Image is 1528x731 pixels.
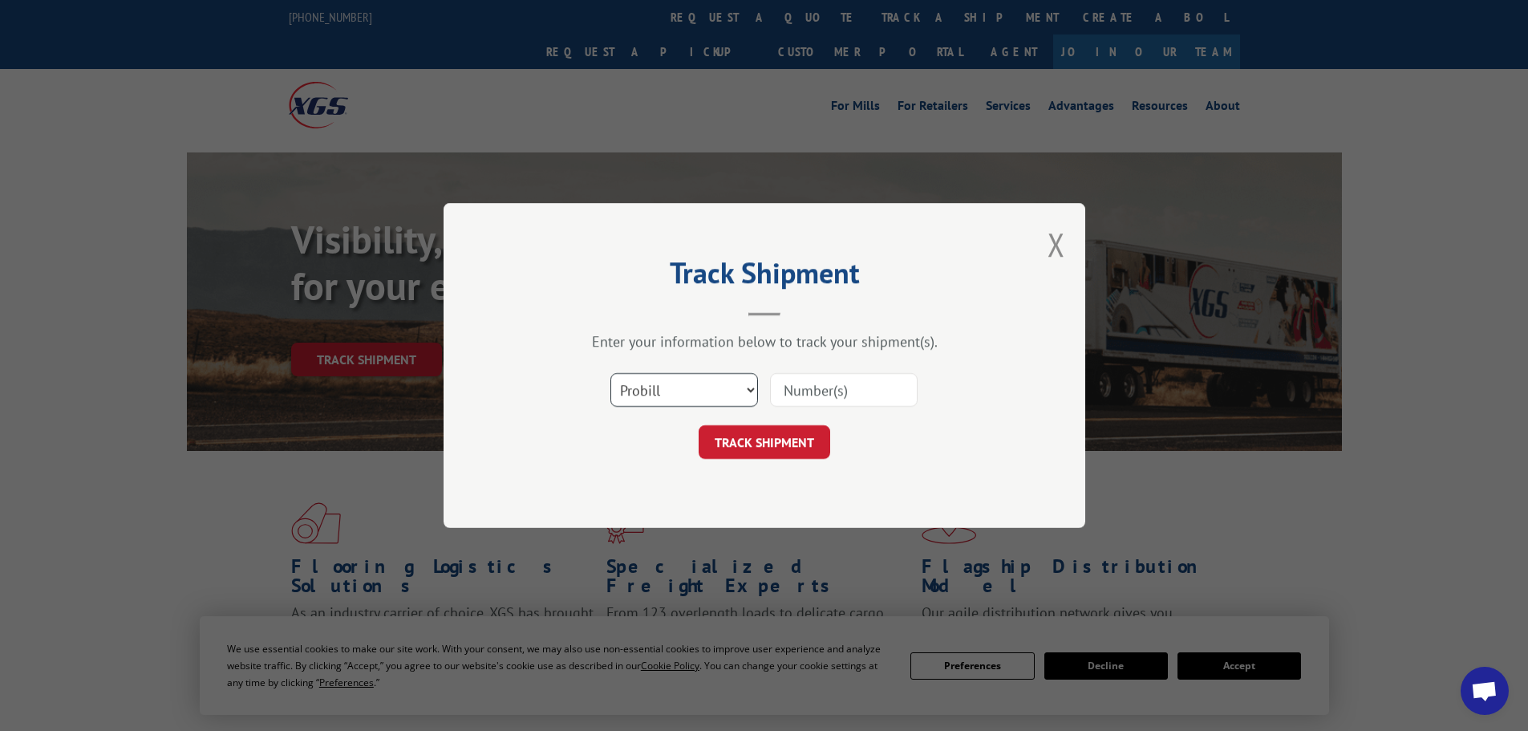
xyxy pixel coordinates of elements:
[770,373,918,407] input: Number(s)
[524,262,1005,292] h2: Track Shipment
[1461,667,1509,715] a: Open chat
[1048,223,1065,266] button: Close modal
[524,332,1005,351] div: Enter your information below to track your shipment(s).
[699,425,830,459] button: TRACK SHIPMENT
